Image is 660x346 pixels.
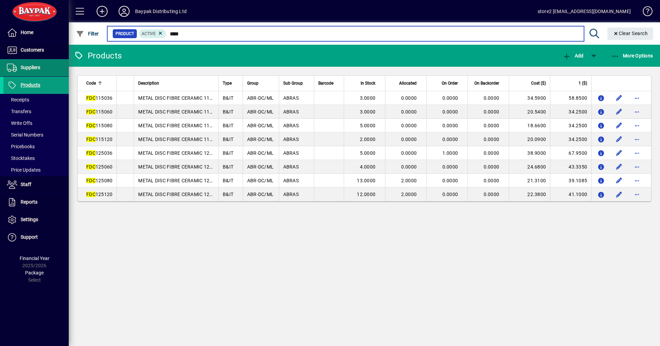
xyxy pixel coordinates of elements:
span: 5.0000 [360,123,376,128]
span: 2.0000 [401,192,417,197]
span: Package [25,270,44,275]
a: Settings [3,211,69,228]
span: 2.0000 [401,178,417,183]
span: ABRAS [283,123,299,128]
span: 125036 [86,150,112,156]
button: Add [91,5,113,18]
td: 38.9000 [509,146,550,160]
span: Clear Search [613,31,648,36]
span: Stocktakes [7,155,35,161]
a: Customers [3,42,69,59]
span: 0.0000 [401,109,417,115]
span: Home [21,30,33,35]
span: 0.0000 [401,123,417,128]
span: ABRAS [283,192,299,197]
span: 0.0000 [484,164,499,170]
span: Transfers [7,109,31,114]
em: FDC [86,164,96,170]
span: ABR-DC/ML [247,123,274,128]
span: 0.0000 [401,164,417,170]
td: 24.6800 [509,160,550,174]
div: In Stock [348,79,382,87]
span: Add [563,53,583,58]
em: FDC [86,95,96,101]
button: Clear [607,28,653,40]
span: ABR-DC/ML [247,192,274,197]
span: METAL DISC FIBRE CERAMIC 125 mm 036G (/25) [138,150,247,156]
span: B&IT [223,123,233,128]
em: FDC [86,192,96,197]
span: METAL DISC FIBRE CERAMIC 115 mm 036G (/25) [138,95,247,101]
a: Stocktakes [3,152,69,164]
span: Barcode [318,79,333,87]
button: More options [631,189,642,200]
td: 21.3100 [509,174,550,187]
div: Barcode [318,79,340,87]
span: On Order [442,79,458,87]
span: B&IT [223,109,233,115]
a: Home [3,24,69,41]
div: Type [223,79,239,87]
span: Price Updates [7,167,41,173]
em: FDC [86,178,96,183]
span: METAL DISC FIBRE CERAMIC 125 mm 060G (/25) [138,164,247,170]
span: B&IT [223,164,233,170]
span: 0.0000 [484,137,499,142]
span: ABRAS [283,109,299,115]
span: Pricebooks [7,144,35,149]
span: 125060 [86,164,112,170]
span: Support [21,234,38,240]
span: Active [142,31,156,36]
button: Edit [614,175,625,186]
span: 125080 [86,178,112,183]
span: 12.0000 [357,192,375,197]
div: store2 [EMAIL_ADDRESS][DOMAIN_NAME] [538,6,631,17]
button: Edit [614,148,625,159]
span: 3.0000 [360,109,376,115]
td: 34.5900 [509,91,550,105]
span: 0.0000 [442,95,458,101]
span: 0.0000 [484,95,499,101]
span: 115080 [86,123,112,128]
span: In Stock [361,79,375,87]
button: More options [631,106,642,117]
span: On Backorder [474,79,499,87]
span: Financial Year [20,256,49,261]
button: More options [631,148,642,159]
td: 39.1085 [550,174,591,187]
span: 0.0000 [442,192,458,197]
span: Type [223,79,232,87]
span: ABR-DC/ML [247,164,274,170]
button: More options [631,120,642,131]
span: 1.0000 [442,150,458,156]
span: ABR-DC/ML [247,109,274,115]
td: 20.5400 [509,105,550,119]
span: Description [138,79,159,87]
em: FDC [86,123,96,128]
span: 0.0000 [484,109,499,115]
span: More Options [611,53,653,58]
span: 0.0000 [442,109,458,115]
td: 34.2500 [550,105,591,119]
td: 58.8500 [550,91,591,105]
button: More options [631,161,642,172]
span: 0.0000 [401,137,417,142]
button: More options [631,93,642,104]
button: More options [631,175,642,186]
span: Serial Numbers [7,132,43,138]
button: Edit [614,189,625,200]
button: Filter [74,28,101,40]
span: 0.0000 [401,95,417,101]
a: Support [3,229,69,246]
span: 0.0000 [442,137,458,142]
div: Baypak Distributing Ltd [135,6,187,17]
span: 13.0000 [357,178,375,183]
span: B&IT [223,178,233,183]
span: Products [21,82,40,88]
a: Transfers [3,106,69,117]
span: Customers [21,47,44,53]
span: ABRAS [283,178,299,183]
td: 43.3350 [550,160,591,174]
span: 2.0000 [360,137,376,142]
span: 115060 [86,109,112,115]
